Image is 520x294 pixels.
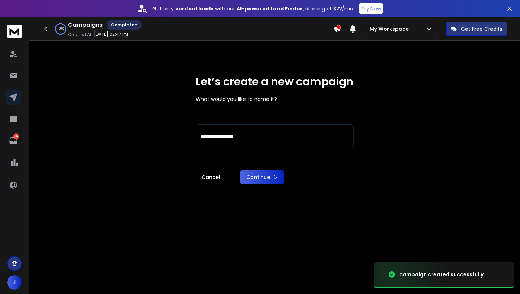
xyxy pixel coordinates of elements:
strong: AI-powered Lead Finder, [237,5,304,12]
a: Cancel [196,170,226,184]
p: 100 % [58,27,64,31]
h1: Campaigns [68,21,103,29]
button: J [7,275,22,290]
button: Continue [240,170,284,184]
p: What would you like to name it? [196,95,354,103]
p: 26 [13,133,19,139]
p: Get only with our starting at $22/mo [152,5,353,12]
strong: verified leads [175,5,213,12]
p: Created At: [68,32,92,38]
a: 26 [6,133,21,148]
button: Try Now [359,3,383,14]
p: Try Now [361,5,381,12]
p: My Workspace [370,25,412,33]
img: logo [7,25,22,38]
h1: Let’s create a new campaign [196,75,354,88]
p: Get Free Credits [461,25,502,33]
p: [DATE] 02:47 PM [94,31,128,37]
div: campaign created successfully. [399,271,485,278]
button: Get Free Credits [446,22,507,36]
div: Completed [107,20,142,30]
